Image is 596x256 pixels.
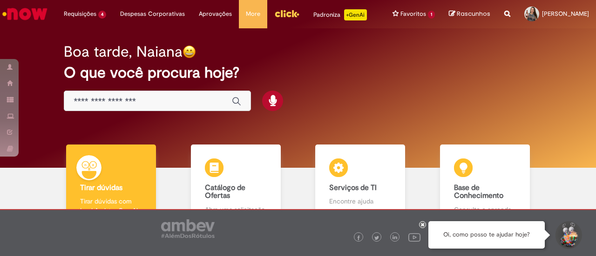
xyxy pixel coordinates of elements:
[554,221,582,249] button: Iniciar Conversa de Suporte
[408,231,420,243] img: logo_footer_youtube.png
[313,9,367,20] div: Padroniza
[64,65,532,81] h2: O que você procura hoje?
[542,10,589,18] span: [PERSON_NAME]
[205,205,267,214] p: Abra uma solicitação
[344,9,367,20] p: +GenAi
[274,7,299,20] img: click_logo_yellow_360x200.png
[183,45,196,59] img: happy-face.png
[454,205,516,214] p: Consulte e aprenda
[80,197,142,215] p: Tirar dúvidas com Lupi Assist e Gen Ai
[374,236,379,240] img: logo_footer_twitter.png
[174,144,298,225] a: Catálogo de Ofertas Abra uma solicitação
[199,9,232,19] span: Aprovações
[98,11,106,19] span: 4
[64,44,183,60] h2: Boa tarde, Naiana
[428,221,545,249] div: Oi, como posso te ajudar hoje?
[329,197,391,206] p: Encontre ajuda
[205,183,245,201] b: Catálogo de Ofertas
[356,236,361,240] img: logo_footer_facebook.png
[49,144,174,225] a: Tirar dúvidas Tirar dúvidas com Lupi Assist e Gen Ai
[329,183,377,192] b: Serviços de TI
[423,144,548,225] a: Base de Conhecimento Consulte e aprenda
[393,235,397,241] img: logo_footer_linkedin.png
[1,5,49,23] img: ServiceNow
[246,9,260,19] span: More
[120,9,185,19] span: Despesas Corporativas
[449,10,490,19] a: Rascunhos
[454,183,503,201] b: Base de Conhecimento
[161,219,215,238] img: logo_footer_ambev_rotulo_gray.png
[298,144,423,225] a: Serviços de TI Encontre ajuda
[64,9,96,19] span: Requisições
[400,9,426,19] span: Favoritos
[457,9,490,18] span: Rascunhos
[80,183,122,192] b: Tirar dúvidas
[428,11,435,19] span: 1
